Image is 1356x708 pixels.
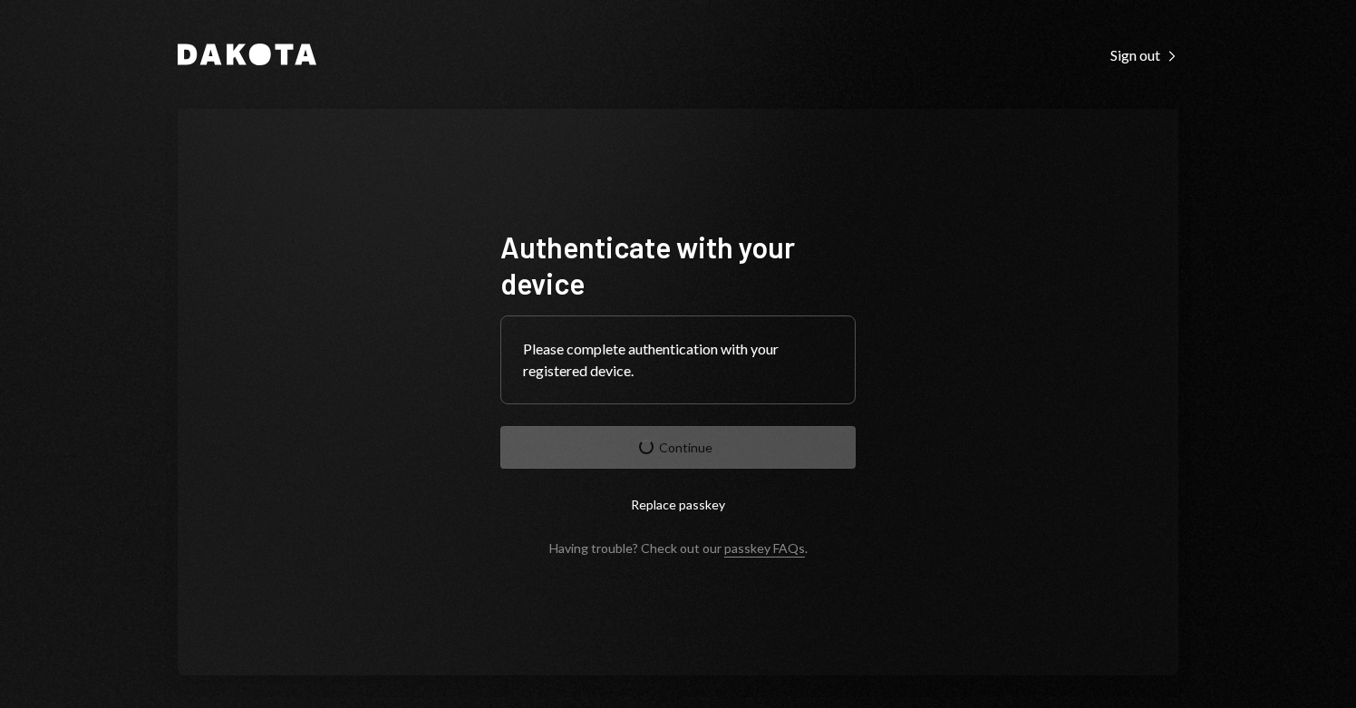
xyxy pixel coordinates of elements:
[549,540,808,556] div: Having trouble? Check out our .
[523,338,833,382] div: Please complete authentication with your registered device.
[1110,44,1178,64] a: Sign out
[1110,46,1178,64] div: Sign out
[500,483,856,526] button: Replace passkey
[724,540,805,558] a: passkey FAQs
[500,228,856,301] h1: Authenticate with your device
